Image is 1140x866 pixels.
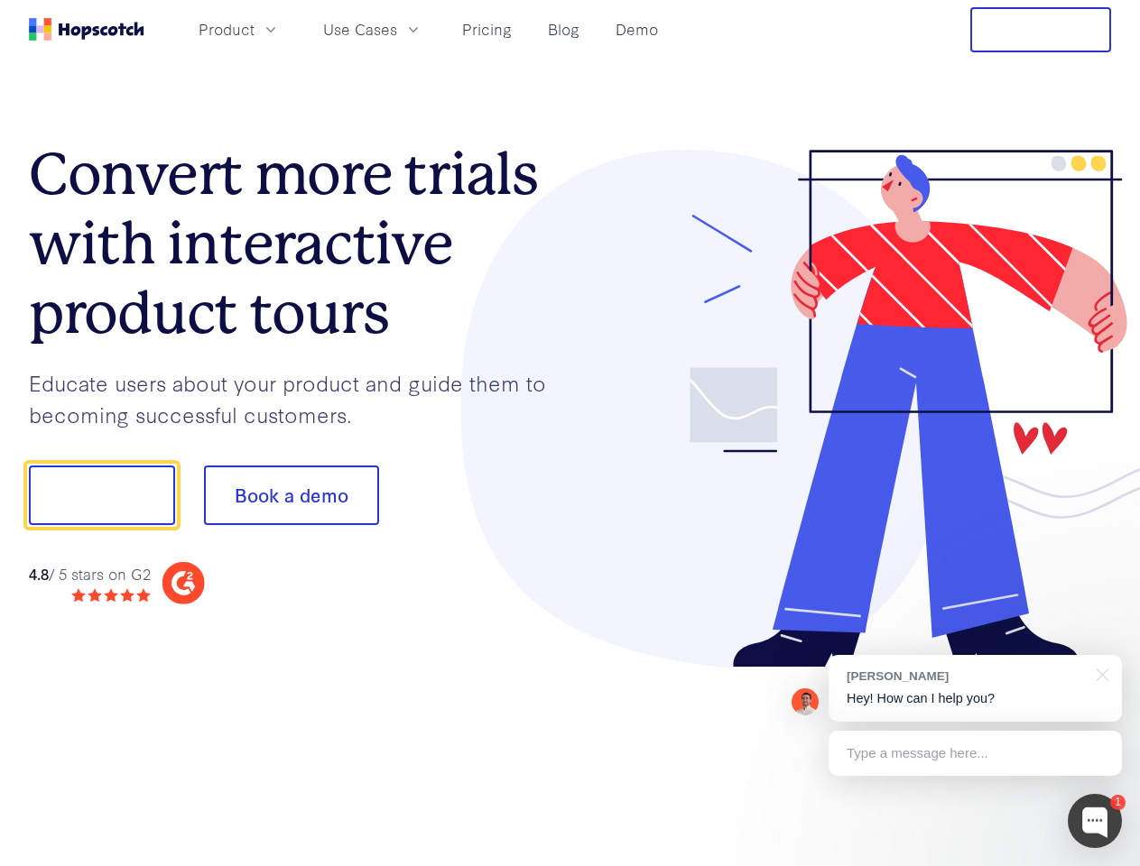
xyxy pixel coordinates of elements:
div: [PERSON_NAME] [847,668,1086,685]
button: Product [188,14,291,44]
button: Show me! [29,465,175,525]
p: Educate users about your product and guide them to becoming successful customers. [29,367,570,429]
a: Home [29,18,144,41]
div: / 5 stars on G2 [29,563,151,585]
img: Mark Spera [792,688,819,715]
a: Demo [608,14,665,44]
button: Free Trial [970,7,1111,52]
h1: Convert more trials with interactive product tours [29,140,570,347]
span: Use Cases [323,18,397,41]
div: Type a message here... [829,731,1122,776]
p: Hey! How can I help you? [847,689,1104,708]
a: Pricing [455,14,519,44]
span: Product [199,18,255,41]
button: Use Cases [312,14,433,44]
strong: 4.8 [29,563,49,584]
button: Book a demo [204,465,379,525]
div: 1 [1110,795,1126,810]
a: Blog [541,14,587,44]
